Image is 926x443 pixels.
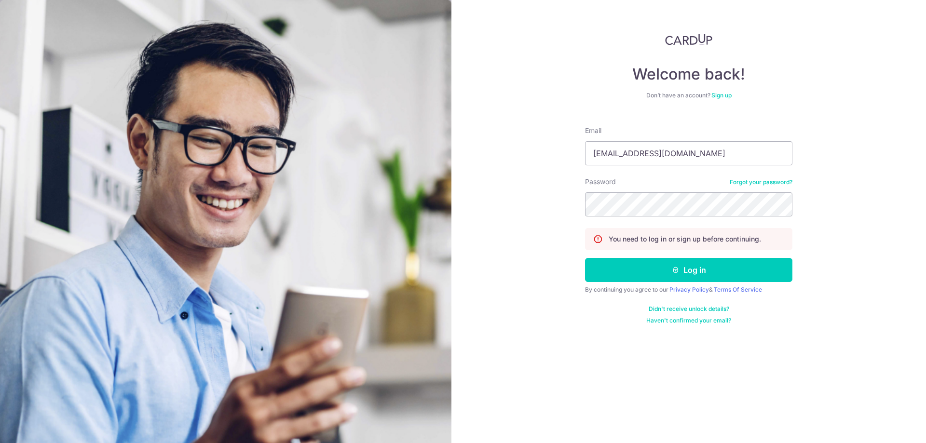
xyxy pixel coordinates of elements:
[714,286,762,293] a: Terms Of Service
[711,92,732,99] a: Sign up
[585,177,616,187] label: Password
[646,317,731,324] a: Haven't confirmed your email?
[585,92,792,99] div: Don’t have an account?
[649,305,729,313] a: Didn't receive unlock details?
[585,258,792,282] button: Log in
[665,34,712,45] img: CardUp Logo
[669,286,709,293] a: Privacy Policy
[585,141,792,165] input: Enter your Email
[585,286,792,294] div: By continuing you agree to our &
[730,178,792,186] a: Forgot your password?
[609,234,761,244] p: You need to log in or sign up before continuing.
[585,126,601,135] label: Email
[585,65,792,84] h4: Welcome back!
